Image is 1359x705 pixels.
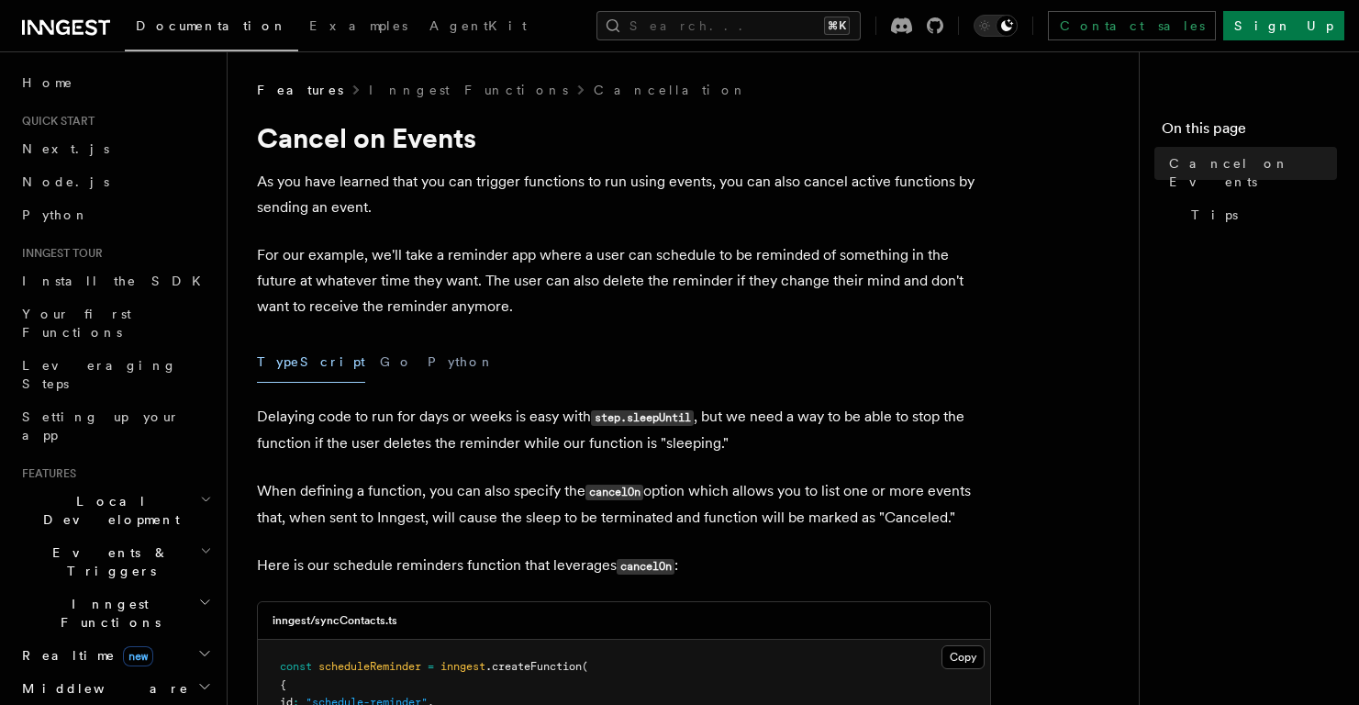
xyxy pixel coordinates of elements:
[1048,11,1216,40] a: Contact sales
[585,485,643,500] code: cancelOn
[591,410,694,426] code: step.sleepUntil
[429,18,527,33] span: AgentKit
[22,307,131,340] span: Your first Functions
[428,341,495,383] button: Python
[15,66,216,99] a: Home
[318,660,421,673] span: scheduleReminder
[418,6,538,50] a: AgentKit
[582,660,588,673] span: (
[22,141,109,156] span: Next.js
[15,400,216,452] a: Setting up your app
[22,409,180,442] span: Setting up your app
[596,11,861,40] button: Search...⌘K
[257,121,991,154] h1: Cancel on Events
[974,15,1018,37] button: Toggle dark mode
[257,341,365,383] button: TypeScript
[136,18,287,33] span: Documentation
[380,341,413,383] button: Go
[257,478,991,531] p: When defining a function, you can also specify the option which allows you to list one or more ev...
[15,543,200,580] span: Events & Triggers
[309,18,407,33] span: Examples
[15,198,216,231] a: Python
[440,660,485,673] span: inngest
[257,81,343,99] span: Features
[15,349,216,400] a: Leveraging Steps
[257,553,991,579] p: Here is our schedule reminders function that leverages :
[22,358,177,391] span: Leveraging Steps
[594,81,748,99] a: Cancellation
[15,492,200,529] span: Local Development
[428,660,434,673] span: =
[15,672,216,705] button: Middleware
[15,485,216,536] button: Local Development
[485,660,582,673] span: .createFunction
[15,679,189,698] span: Middleware
[257,404,991,456] p: Delaying code to run for days or weeks is easy with , but we need a way to be able to stop the fu...
[15,646,153,665] span: Realtime
[22,207,89,222] span: Python
[22,274,212,288] span: Install the SDK
[1223,11,1344,40] a: Sign Up
[617,559,674,575] code: cancelOn
[15,639,216,672] button: Realtimenew
[298,6,418,50] a: Examples
[941,645,985,669] button: Copy
[123,646,153,666] span: new
[1169,154,1337,191] span: Cancel on Events
[1162,147,1337,198] a: Cancel on Events
[257,242,991,319] p: For our example, we'll take a reminder app where a user can schedule to be reminded of something ...
[280,678,286,691] span: {
[824,17,850,35] kbd: ⌘K
[1191,206,1238,224] span: Tips
[1184,198,1337,231] a: Tips
[125,6,298,51] a: Documentation
[280,660,312,673] span: const
[15,246,103,261] span: Inngest tour
[15,297,216,349] a: Your first Functions
[15,595,198,632] span: Inngest Functions
[15,536,216,587] button: Events & Triggers
[257,169,991,220] p: As you have learned that you can trigger functions to run using events, you can also cancel activ...
[15,264,216,297] a: Install the SDK
[273,613,397,628] h3: inngest/syncContacts.ts
[15,114,95,129] span: Quick start
[22,174,109,189] span: Node.js
[22,73,73,92] span: Home
[15,466,76,481] span: Features
[15,165,216,198] a: Node.js
[15,587,216,639] button: Inngest Functions
[369,81,568,99] a: Inngest Functions
[15,132,216,165] a: Next.js
[1162,117,1337,147] h4: On this page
